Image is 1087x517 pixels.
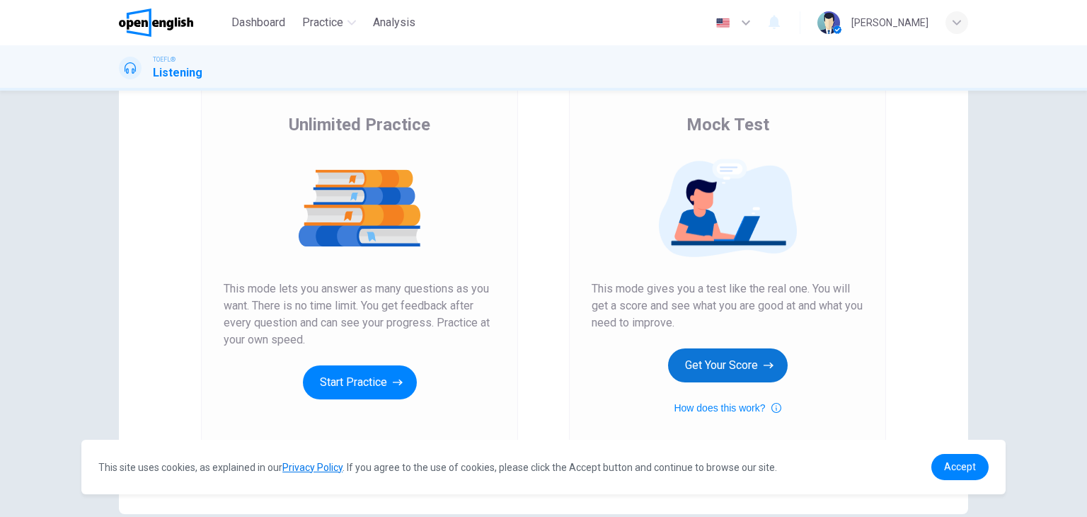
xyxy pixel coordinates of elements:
a: dismiss cookie message [931,454,989,480]
h1: Listening [153,64,202,81]
a: Privacy Policy [282,462,343,473]
span: Unlimited Practice [289,113,430,136]
button: Analysis [367,10,421,35]
a: OpenEnglish logo [119,8,226,37]
span: Analysis [373,14,415,31]
span: Dashboard [231,14,285,31]
span: This mode gives you a test like the real one. You will get a score and see what you are good at a... [592,280,863,331]
span: Mock Test [686,113,769,136]
img: en [714,18,732,28]
span: Accept [944,461,976,472]
div: [PERSON_NAME] [851,14,928,31]
span: This mode lets you answer as many questions as you want. There is no time limit. You get feedback... [224,280,495,348]
button: How does this work? [674,399,781,416]
span: TOEFL® [153,55,176,64]
img: Profile picture [817,11,840,34]
div: cookieconsent [81,440,1006,494]
button: Get Your Score [668,348,788,382]
button: Practice [297,10,362,35]
button: Start Practice [303,365,417,399]
span: Practice [302,14,343,31]
span: This site uses cookies, as explained in our . If you agree to the use of cookies, please click th... [98,462,777,473]
button: Dashboard [226,10,291,35]
img: OpenEnglish logo [119,8,193,37]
